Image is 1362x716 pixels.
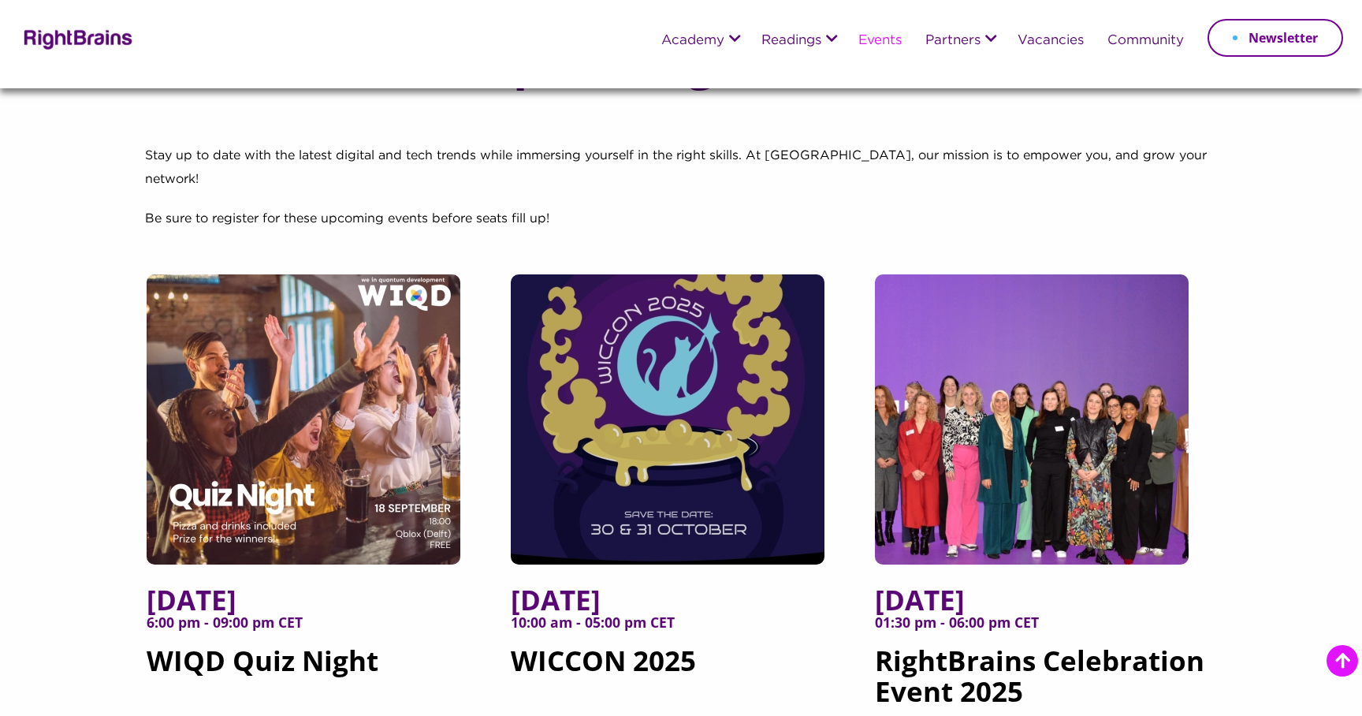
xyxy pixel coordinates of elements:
a: Community [1107,34,1184,48]
span: Stay up to date with the latest digital and tech trends while immersing yourself in the right ski... [145,150,1207,185]
span: [DATE] [147,584,487,615]
img: Rightbrains [19,27,133,50]
span: [DATE] [511,584,851,615]
a: Events [858,34,902,48]
span: [DATE] [875,584,1215,615]
a: Partners [925,34,981,48]
a: Readings [761,34,821,48]
span: 6:00 pm - 09:00 pm CET [147,615,487,645]
a: Newsletter [1208,19,1343,57]
span: Be sure to register for these upcoming events before seats fill up! [145,213,549,225]
a: Academy [661,34,724,48]
span: 10:00 am - 05:00 pm CET [511,615,851,645]
span: 01:30 pm - 06:00 pm CET [875,615,1215,645]
a: Vacancies [1018,34,1084,48]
